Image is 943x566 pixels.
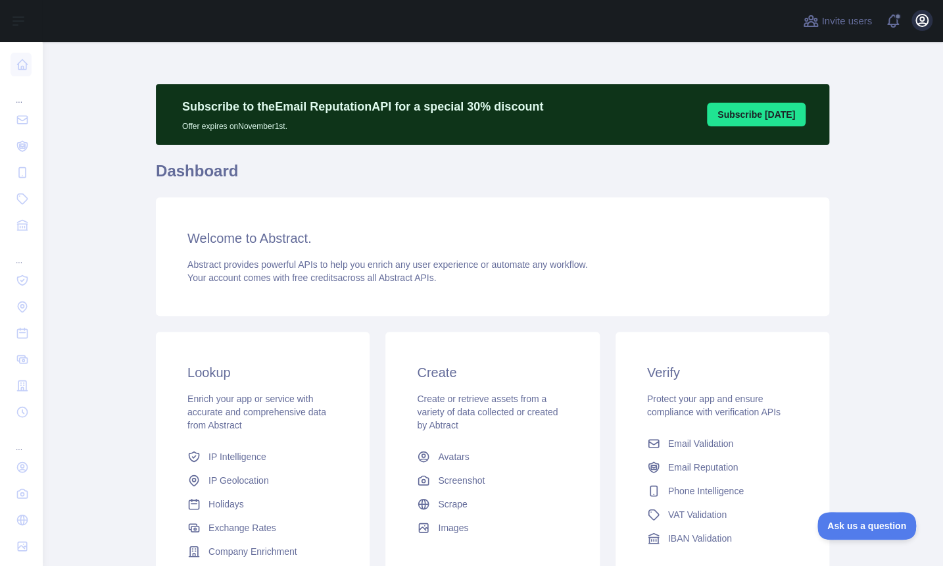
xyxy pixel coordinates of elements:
[642,455,803,479] a: Email Reputation
[187,394,326,430] span: Enrich your app or service with accurate and comprehensive data from Abstract
[208,521,276,534] span: Exchange Rates
[412,445,573,469] a: Avatars
[412,516,573,540] a: Images
[208,474,269,487] span: IP Geolocation
[668,461,738,474] span: Email Reputation
[707,103,806,126] button: Subscribe [DATE]
[182,516,343,540] a: Exchange Rates
[642,432,803,455] a: Email Validation
[11,426,32,453] div: ...
[412,469,573,492] a: Screenshot
[647,394,781,417] span: Protect your app and ensure compliance with verification APIs
[187,363,338,382] h3: Lookup
[668,532,732,545] span: IBAN Validation
[642,479,803,503] a: Phone Intelligence
[417,363,568,382] h3: Create
[438,521,468,534] span: Images
[182,540,343,563] a: Company Enrichment
[182,97,543,116] p: Subscribe to the Email Reputation API for a special 30 % discount
[647,363,798,382] h3: Verify
[800,11,875,32] button: Invite users
[208,545,297,558] span: Company Enrichment
[187,259,588,270] span: Abstract provides powerful APIs to help you enrich any user experience or automate any workflow.
[182,445,343,469] a: IP Intelligence
[182,116,543,132] p: Offer expires on November 1st.
[187,229,798,247] h3: Welcome to Abstract.
[11,240,32,266] div: ...
[11,79,32,105] div: ...
[182,469,343,492] a: IP Geolocation
[438,474,485,487] span: Screenshot
[187,272,436,283] span: Your account comes with across all Abstract APIs.
[292,272,337,283] span: free credits
[642,503,803,527] a: VAT Validation
[417,394,558,430] span: Create or retrieve assets from a variety of data collected or created by Abtract
[182,492,343,516] a: Holidays
[817,512,917,540] iframe: Toggle Customer Support
[642,527,803,550] a: IBAN Validation
[668,508,727,521] span: VAT Validation
[208,498,244,511] span: Holidays
[412,492,573,516] a: Scrape
[821,14,872,29] span: Invite users
[668,437,733,450] span: Email Validation
[668,484,744,498] span: Phone Intelligence
[438,450,469,463] span: Avatars
[438,498,467,511] span: Scrape
[156,161,829,192] h1: Dashboard
[208,450,266,463] span: IP Intelligence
